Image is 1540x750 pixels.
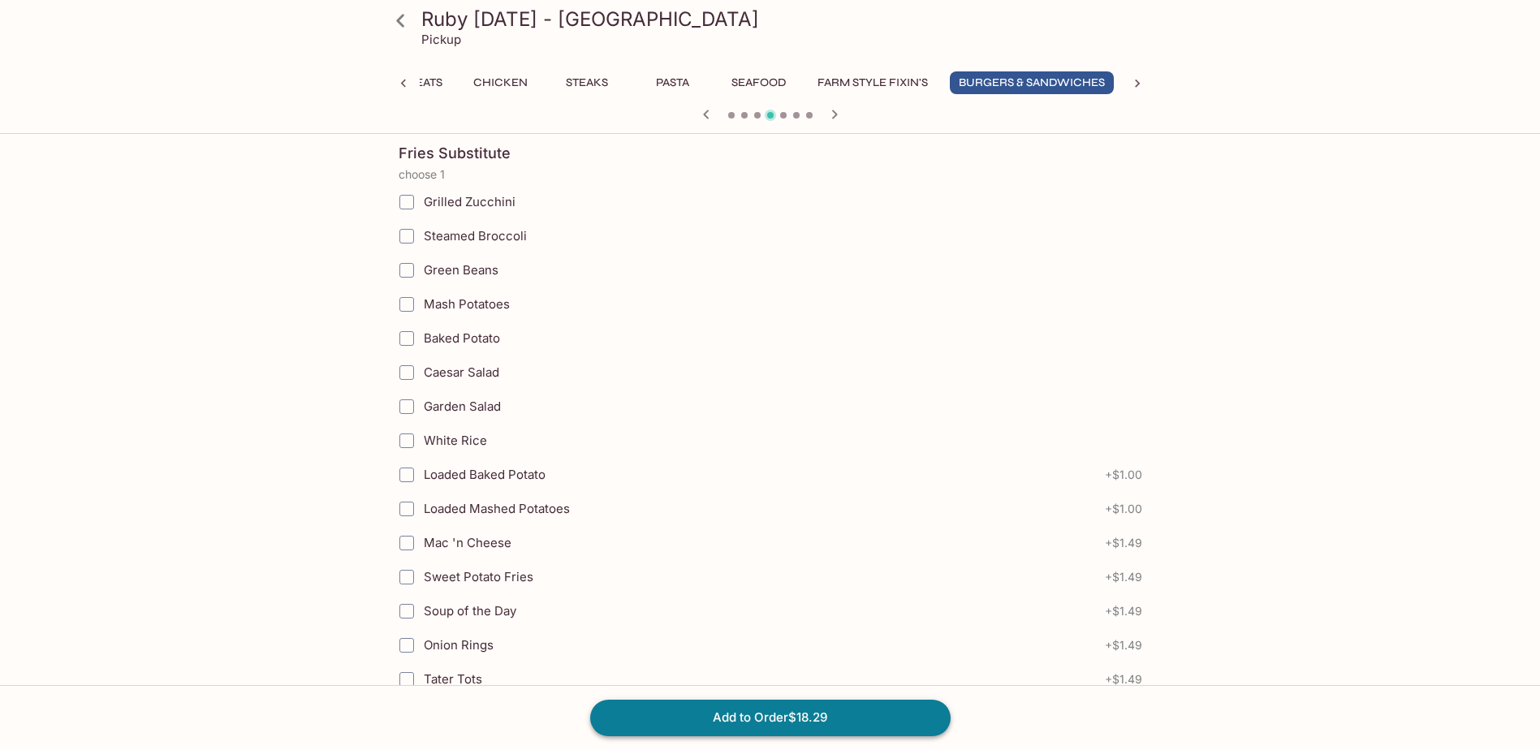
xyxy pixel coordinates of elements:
span: + $1.49 [1105,537,1142,550]
span: Soup of the Day [424,603,516,619]
span: Grilled Zucchini [424,194,515,209]
span: Tater Tots [424,671,482,687]
span: Steamed Broccoli [424,228,527,244]
h3: Ruby [DATE] - [GEOGRAPHIC_DATA] [421,6,1147,32]
span: + $1.49 [1105,673,1142,686]
span: + $1.00 [1105,468,1142,481]
span: + $1.00 [1105,502,1142,515]
p: Pickup [421,32,461,47]
span: Mash Potatoes [424,296,510,312]
span: Loaded Baked Potato [424,467,546,482]
button: Burgers & Sandwiches [950,71,1114,94]
h4: Fries Substitute [399,144,511,162]
span: + $1.49 [1105,639,1142,652]
p: choose 1 [399,168,1142,181]
span: Garden Salad [424,399,501,414]
span: Green Beans [424,262,498,278]
button: Chicken [464,71,537,94]
span: + $1.49 [1105,571,1142,584]
span: Loaded Mashed Potatoes [424,501,570,516]
button: Seafood [723,71,796,94]
button: Add to Order$18.29 [590,700,951,735]
button: Farm Style Fixin's [809,71,937,94]
span: Baked Potato [424,330,500,346]
span: White Rice [424,433,487,448]
button: Steaks [550,71,623,94]
button: Pasta [636,71,710,94]
span: Mac 'n Cheese [424,535,511,550]
span: Sweet Potato Fries [424,569,533,584]
span: Caesar Salad [424,364,499,380]
span: + $1.49 [1105,605,1142,618]
span: Onion Rings [424,637,494,653]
